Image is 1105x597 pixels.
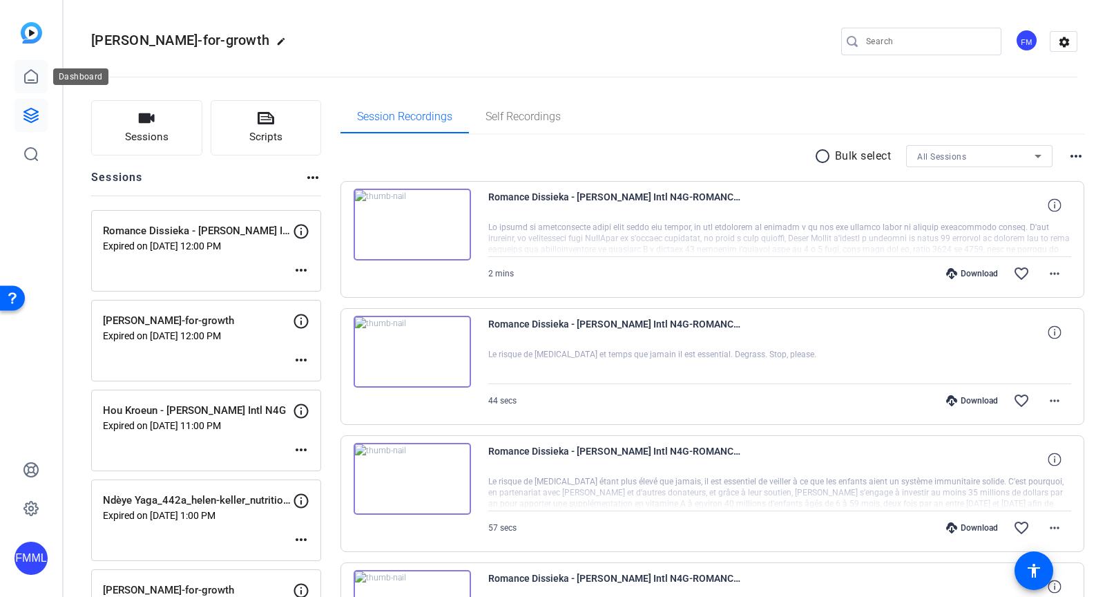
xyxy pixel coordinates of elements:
mat-icon: radio_button_unchecked [814,148,835,164]
mat-icon: more_horiz [1046,520,1063,536]
mat-icon: favorite_border [1013,265,1030,282]
mat-icon: settings [1050,32,1078,53]
input: Search [866,33,990,50]
img: thumb-nail [354,316,471,388]
p: Ndèye Yaga_442a_helen-keller_nutrition-for-growth [103,493,293,509]
div: Dashboard [53,68,108,85]
h2: Sessions [91,169,143,196]
span: All Sessions [917,152,966,162]
div: FMML [15,542,48,575]
span: Romance Dissieka - [PERSON_NAME] Intl N4G-ROMANCE DISSIEKA-2025-03-14-11-22-29-827-0 [488,443,744,476]
mat-icon: more_horiz [305,169,321,186]
span: Session Recordings [357,111,452,122]
p: Bulk select [835,148,892,164]
span: Scripts [249,129,282,145]
span: Romance Dissieka - [PERSON_NAME] Intl N4G-ROMANCE DISSIEKA-2025-03-14-11-27-25-078-0 [488,189,744,222]
mat-icon: more_horiz [1046,392,1063,409]
img: thumb-nail [354,189,471,260]
p: Hou Kroeun - [PERSON_NAME] Intl N4G [103,403,293,419]
mat-icon: more_horiz [1046,265,1063,282]
mat-icon: favorite_border [1013,392,1030,409]
mat-icon: more_horiz [293,531,309,548]
span: 44 secs [488,396,517,406]
p: [PERSON_NAME]-for-growth [103,313,293,329]
mat-icon: more_horiz [293,442,309,458]
span: Romance Dissieka - [PERSON_NAME] Intl N4G-ROMANCE DISSIEKA-2025-03-14-11-25-03-286-0 [488,316,744,349]
button: Sessions [91,100,202,155]
div: Download [939,522,1005,533]
span: 57 secs [488,523,517,533]
p: Expired on [DATE] 12:00 PM [103,330,293,341]
div: Download [939,268,1005,279]
mat-icon: accessibility [1026,562,1042,579]
mat-icon: favorite_border [1013,520,1030,536]
img: blue-gradient.svg [21,22,42,44]
span: [PERSON_NAME]-for-growth [91,32,269,48]
mat-icon: edit [276,37,293,53]
img: thumb-nail [354,443,471,515]
p: Romance Dissieka - [PERSON_NAME] Intl N4G [103,223,293,239]
p: Expired on [DATE] 12:00 PM [103,240,293,252]
mat-icon: more_horiz [1068,148,1084,164]
span: Self Recordings [486,111,561,122]
p: Expired on [DATE] 11:00 PM [103,420,293,431]
p: Expired on [DATE] 1:00 PM [103,510,293,521]
ngx-avatar: Flying Monkeys Media, LLC [1015,29,1039,53]
span: Sessions [125,129,169,145]
span: 2 mins [488,269,514,278]
div: FM [1015,29,1038,52]
mat-icon: more_horiz [293,352,309,368]
div: Download [939,395,1005,406]
button: Scripts [211,100,322,155]
mat-icon: more_horiz [293,262,309,278]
